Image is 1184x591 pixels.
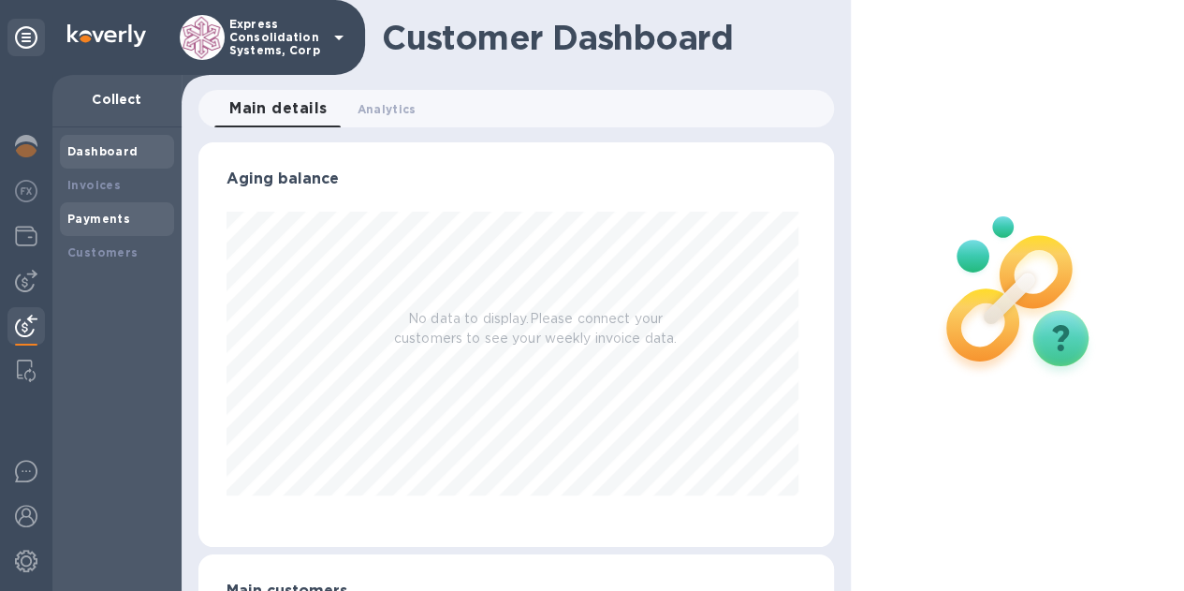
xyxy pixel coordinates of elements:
b: Dashboard [67,144,139,158]
h1: Customer Dashboard [382,18,821,57]
span: Analytics [358,99,417,119]
b: Payments [67,212,130,226]
h3: Aging balance [227,170,806,188]
img: Wallets [15,225,37,247]
p: Express Consolidation Systems, Corp [229,18,323,57]
div: Unpin categories [7,19,45,56]
span: Main details [229,96,328,122]
img: Foreign exchange [15,180,37,202]
p: Collect [67,90,167,109]
b: Customers [67,245,139,259]
b: Invoices [67,178,121,192]
img: Logo [67,24,146,47]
